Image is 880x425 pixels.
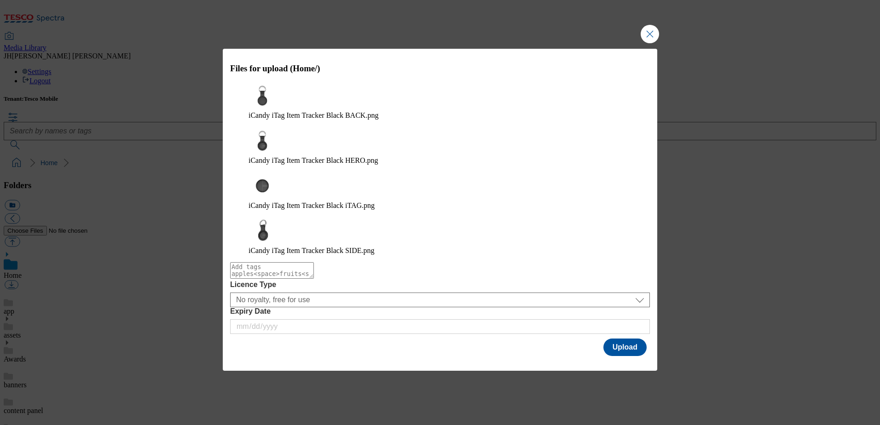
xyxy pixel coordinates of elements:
[249,82,276,109] img: preview
[249,172,276,200] img: preview
[249,127,276,155] img: preview
[249,217,276,245] img: preview
[230,63,650,74] h3: Files for upload (Home/)
[641,25,659,43] button: Close Modal
[249,156,631,165] figcaption: iCandy iTag Item Tracker Black HERO.png
[249,247,631,255] figcaption: iCandy iTag Item Tracker Black SIDE.png
[223,49,657,371] div: Modal
[603,339,647,356] button: Upload
[249,111,631,120] figcaption: iCandy iTag Item Tracker Black BACK.png
[230,281,650,289] label: Licence Type
[230,307,650,316] label: Expiry Date
[249,201,631,210] figcaption: iCandy iTag Item Tracker Black iTAG.png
